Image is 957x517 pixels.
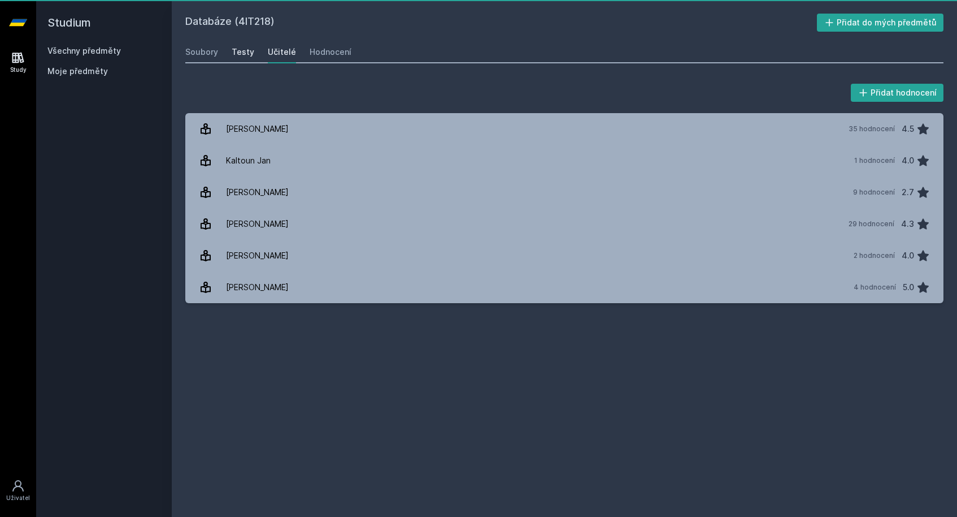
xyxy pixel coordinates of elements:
[2,473,34,508] a: Uživatel
[47,66,108,77] span: Moje předměty
[226,149,271,172] div: Kaltoun Jan
[817,14,944,32] button: Přidat do mých předmětů
[185,41,218,63] a: Soubory
[854,251,895,260] div: 2 hodnocení
[226,276,289,299] div: [PERSON_NAME]
[6,494,30,502] div: Uživatel
[226,244,289,267] div: [PERSON_NAME]
[902,181,914,204] div: 2.7
[185,176,943,208] a: [PERSON_NAME] 9 hodnocení 2.7
[849,124,895,133] div: 35 hodnocení
[854,283,896,292] div: 4 hodnocení
[232,41,254,63] a: Testy
[268,46,296,58] div: Učitelé
[185,46,218,58] div: Soubory
[185,272,943,303] a: [PERSON_NAME] 4 hodnocení 5.0
[903,276,914,299] div: 5.0
[851,84,944,102] button: Přidat hodnocení
[226,181,289,204] div: [PERSON_NAME]
[185,208,943,240] a: [PERSON_NAME] 29 hodnocení 4.3
[185,113,943,145] a: [PERSON_NAME] 35 hodnocení 4.5
[185,240,943,272] a: [PERSON_NAME] 2 hodnocení 4.0
[10,66,27,74] div: Study
[902,118,914,140] div: 4.5
[902,149,914,172] div: 4.0
[853,188,895,197] div: 9 hodnocení
[2,45,34,80] a: Study
[310,41,351,63] a: Hodnocení
[185,14,817,32] h2: Databáze (4IT218)
[901,213,914,235] div: 4.3
[47,46,121,55] a: Všechny předměty
[310,46,351,58] div: Hodnocení
[849,219,894,229] div: 29 hodnocení
[232,46,254,58] div: Testy
[268,41,296,63] a: Učitelé
[185,145,943,176] a: Kaltoun Jan 1 hodnocení 4.0
[226,118,289,140] div: [PERSON_NAME]
[226,213,289,235] div: [PERSON_NAME]
[902,244,914,267] div: 4.0
[854,156,895,165] div: 1 hodnocení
